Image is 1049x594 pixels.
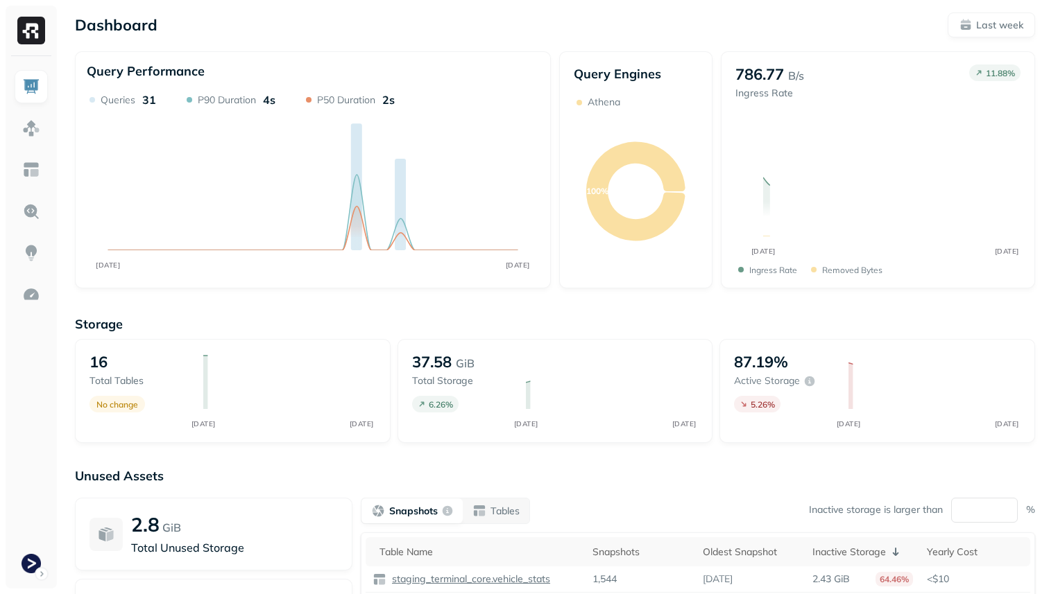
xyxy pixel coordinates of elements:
p: P90 Duration [198,94,256,107]
p: <$10 [927,573,1023,586]
p: 2.43 GiB [812,573,850,586]
p: Query Performance [87,63,205,79]
p: Active storage [734,374,800,387]
p: Total storage [412,374,512,387]
tspan: [DATE] [672,419,697,428]
p: 2.8 [131,512,160,536]
p: 16 [89,352,108,372]
button: Last week [948,12,1035,37]
p: No change [96,399,138,410]
div: Oldest Snapshot [703,545,799,559]
p: Ingress Rate [749,265,797,275]
p: GiB [162,519,181,536]
img: Dashboard [22,78,40,96]
img: Optimization [22,286,40,304]
p: Query Engines [574,66,698,82]
img: Terminal Staging [22,554,41,573]
p: Unused Assets [75,468,1035,484]
text: 100% [586,186,608,196]
p: 64.46% [876,572,913,586]
div: Yearly Cost [927,545,1023,559]
p: 6.26 % [429,399,453,410]
p: Queries [101,94,135,107]
p: 2s [382,93,395,107]
p: staging_terminal_core.vehicle_stats [389,573,550,586]
img: Assets [22,119,40,137]
tspan: [DATE] [514,419,538,428]
tspan: [DATE] [994,247,1018,256]
tspan: [DATE] [191,419,216,428]
p: Inactive Storage [812,545,886,559]
p: 37.58 [412,352,452,372]
p: Ingress Rate [735,87,804,100]
tspan: [DATE] [350,419,374,428]
p: Athena [588,96,620,109]
p: 4s [263,93,275,107]
img: Asset Explorer [22,161,40,179]
p: GiB [456,355,475,372]
tspan: [DATE] [836,419,860,428]
img: Insights [22,244,40,262]
p: Inactive storage is larger than [809,503,943,516]
p: P50 Duration [317,94,375,107]
p: Tables [491,505,520,518]
img: table [373,573,386,586]
p: Snapshots [389,505,438,518]
p: B/s [788,67,804,84]
tspan: [DATE] [994,419,1018,428]
tspan: [DATE] [96,261,120,270]
p: 786.77 [735,64,784,84]
div: Table Name [379,545,579,559]
img: Query Explorer [22,202,40,220]
p: 5.26 % [751,399,775,410]
tspan: [DATE] [751,247,775,256]
p: Removed bytes [822,265,882,275]
p: Dashboard [75,15,157,35]
p: 87.19% [734,352,788,372]
a: staging_terminal_core.vehicle_stats [386,573,550,586]
img: Ryft [17,17,45,44]
p: 31 [142,93,156,107]
p: [DATE] [703,573,733,586]
div: Snapshots [592,545,689,559]
p: 11.88 % [986,68,1015,78]
p: % [1026,503,1035,516]
p: Total Unused Storage [131,539,338,556]
p: 1,544 [592,573,617,586]
p: Storage [75,316,1035,332]
tspan: [DATE] [506,261,530,270]
p: Total tables [89,374,189,387]
p: Last week [976,19,1023,32]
